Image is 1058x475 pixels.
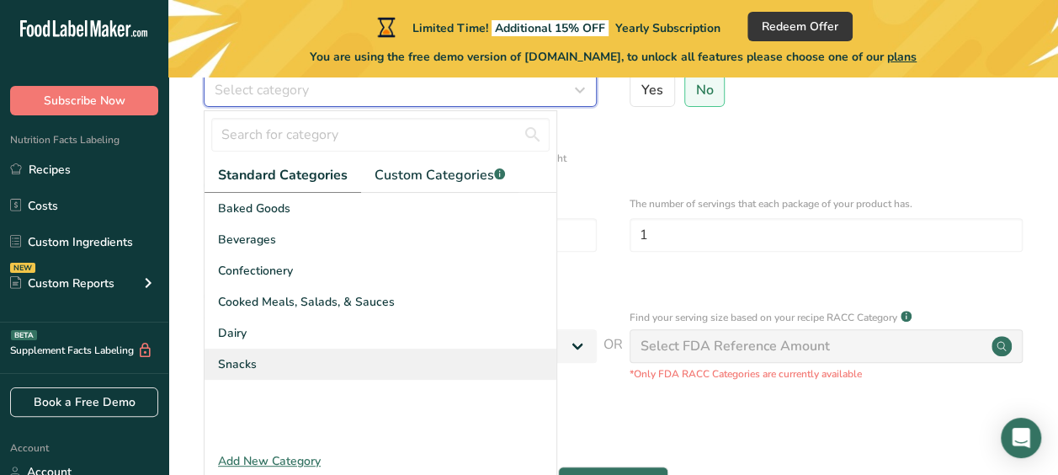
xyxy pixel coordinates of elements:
[218,231,276,248] span: Beverages
[374,17,720,37] div: Limited Time!
[218,324,247,342] span: Dairy
[218,355,257,373] span: Snacks
[218,200,290,217] span: Baked Goods
[492,20,609,36] span: Additional 15% OFF
[218,165,348,185] span: Standard Categories
[630,310,897,325] p: Find your serving size based on your recipe RACC Category
[10,387,158,417] a: Book a Free Demo
[695,82,713,99] span: No
[375,165,505,185] span: Custom Categories
[887,49,917,65] span: plans
[218,293,395,311] span: Cooked Meals, Salads, & Sauces
[11,330,37,340] div: BETA
[211,118,550,152] input: Search for category
[218,262,293,280] span: Confectionery
[310,48,917,66] span: You are using the free demo version of [DOMAIN_NAME], to unlock all features please choose one of...
[205,452,556,470] div: Add New Category
[747,12,853,41] button: Redeem Offer
[630,196,1023,211] p: The number of servings that each package of your product has.
[641,336,830,356] div: Select FDA Reference Amount
[1001,418,1041,458] div: Open Intercom Messenger
[44,92,125,109] span: Subscribe Now
[204,73,597,107] button: Select category
[630,366,1023,382] p: *Only FDA RACC Categories are currently available
[215,80,309,100] span: Select category
[641,82,663,99] span: Yes
[615,20,720,36] span: Yearly Subscription
[603,334,623,382] span: OR
[10,86,158,115] button: Subscribe Now
[10,263,35,273] div: NEW
[10,275,114,292] div: Custom Reports
[762,18,838,35] span: Redeem Offer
